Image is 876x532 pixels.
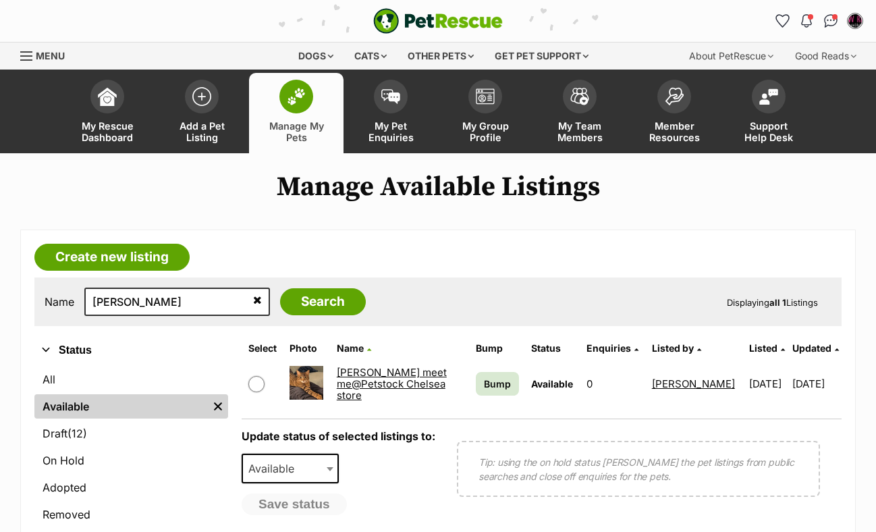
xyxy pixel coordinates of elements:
span: My Group Profile [455,120,516,143]
span: Listed [749,342,777,354]
label: Update status of selected listings to: [242,429,435,443]
span: Available [531,378,573,390]
button: Notifications [796,10,817,32]
label: Name [45,296,74,308]
img: add-pet-listing-icon-0afa8454b4691262ce3f59096e99ab1cd57d4a30225e0717b998d2c9b9846f56.svg [192,87,211,106]
th: Status [526,338,580,359]
button: Status [34,342,228,359]
a: My Rescue Dashboard [60,73,155,153]
span: translation missing: en.admin.listings.index.attributes.enquiries [586,342,631,354]
a: My Pet Enquiries [344,73,438,153]
input: Search [280,288,366,315]
span: Listed by [652,342,694,354]
a: Draft [34,421,228,446]
span: Add a Pet Listing [171,120,232,143]
a: All [34,367,228,392]
a: Menu [20,43,74,67]
a: Support Help Desk [721,73,816,153]
a: Enquiries [586,342,638,354]
a: My Team Members [532,73,627,153]
div: Other pets [398,43,483,70]
a: Updated [792,342,839,354]
img: Amy Burgess profile pic [848,14,862,28]
a: Bump [476,372,519,396]
span: My Rescue Dashboard [77,120,138,143]
img: help-desk-icon-fdf02630f3aa405de69fd3d07c3f3aa587a6932b1a1747fa1d2bba05be0121f9.svg [759,88,778,105]
span: Bump [484,377,511,391]
img: logo-e224e6f780fb5917bec1dbf3a21bbac754714ae5b6737aabdf751b685950b380.svg [373,8,503,34]
a: Conversations [820,10,842,32]
a: Add a Pet Listing [155,73,249,153]
span: (12) [67,425,87,442]
th: Bump [470,338,524,359]
a: On Hold [34,448,228,473]
img: member-resources-icon-8e73f808a243e03378d46382f2149f9095a855e16c252ad45f914b54edf8863c.svg [665,87,684,105]
a: Available [34,394,208,419]
th: Select [243,338,283,359]
a: Adopted [34,475,228,500]
a: PetRescue [373,8,503,34]
a: Manage My Pets [249,73,344,153]
span: My Team Members [549,120,610,143]
span: My Pet Enquiries [360,120,421,143]
button: My account [844,10,866,32]
a: Listed by [652,342,701,354]
div: Get pet support [485,43,598,70]
a: Removed [34,502,228,527]
a: [PERSON_NAME] [652,377,735,390]
img: notifications-46538b983faf8c2785f20acdc204bb7945ddae34d4c08c2a6579f10ce5e182be.svg [801,14,812,28]
div: Cats [345,43,396,70]
a: Remove filter [208,394,228,419]
a: Listed [749,342,785,354]
td: 0 [581,361,645,407]
button: Save status [242,494,347,515]
strong: all 1 [769,297,786,308]
a: Name [337,342,371,354]
div: About PetRescue [680,43,783,70]
span: Available [242,454,339,483]
img: dashboard-icon-eb2f2d2d3e046f16d808141f083e7271f6b2e854fb5c12c21221c1fb7104beca.svg [98,87,117,106]
a: My Group Profile [438,73,532,153]
td: [DATE] [792,361,840,407]
div: Status [34,365,228,532]
img: manage-my-pets-icon-02211641906a0b7f246fdf0571729dbe1e7629f14944591b6c1af311fb30b64b.svg [287,88,306,105]
img: chat-41dd97257d64d25036548639549fe6c8038ab92f7586957e7f3b1b290dea8141.svg [824,14,838,28]
a: Member Resources [627,73,721,153]
img: group-profile-icon-3fa3cf56718a62981997c0bc7e787c4b2cf8bcc04b72c1350f741eb67cf2f40e.svg [476,88,495,105]
span: Member Resources [644,120,705,143]
span: Menu [36,50,65,61]
span: Available [243,459,308,478]
span: Manage My Pets [266,120,327,143]
span: Updated [792,342,831,354]
span: Support Help Desk [738,120,799,143]
div: Good Reads [786,43,866,70]
img: team-members-icon-5396bd8760b3fe7c0b43da4ab00e1e3bb1a5d9ba89233759b79545d2d3fc5d0d.svg [570,88,589,105]
a: [PERSON_NAME] meet me@Petstock Chelsea store [337,366,447,402]
ul: Account quick links [771,10,866,32]
span: Name [337,342,364,354]
span: Displaying Listings [727,297,818,308]
th: Photo [284,338,329,359]
a: Favourites [771,10,793,32]
div: Dogs [289,43,343,70]
a: Create new listing [34,244,190,271]
p: Tip: using the on hold status [PERSON_NAME] the pet listings from public searches and close off e... [478,455,798,483]
img: pet-enquiries-icon-7e3ad2cf08bfb03b45e93fb7055b45f3efa6380592205ae92323e6603595dc1f.svg [381,89,400,104]
td: [DATE] [744,361,792,407]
